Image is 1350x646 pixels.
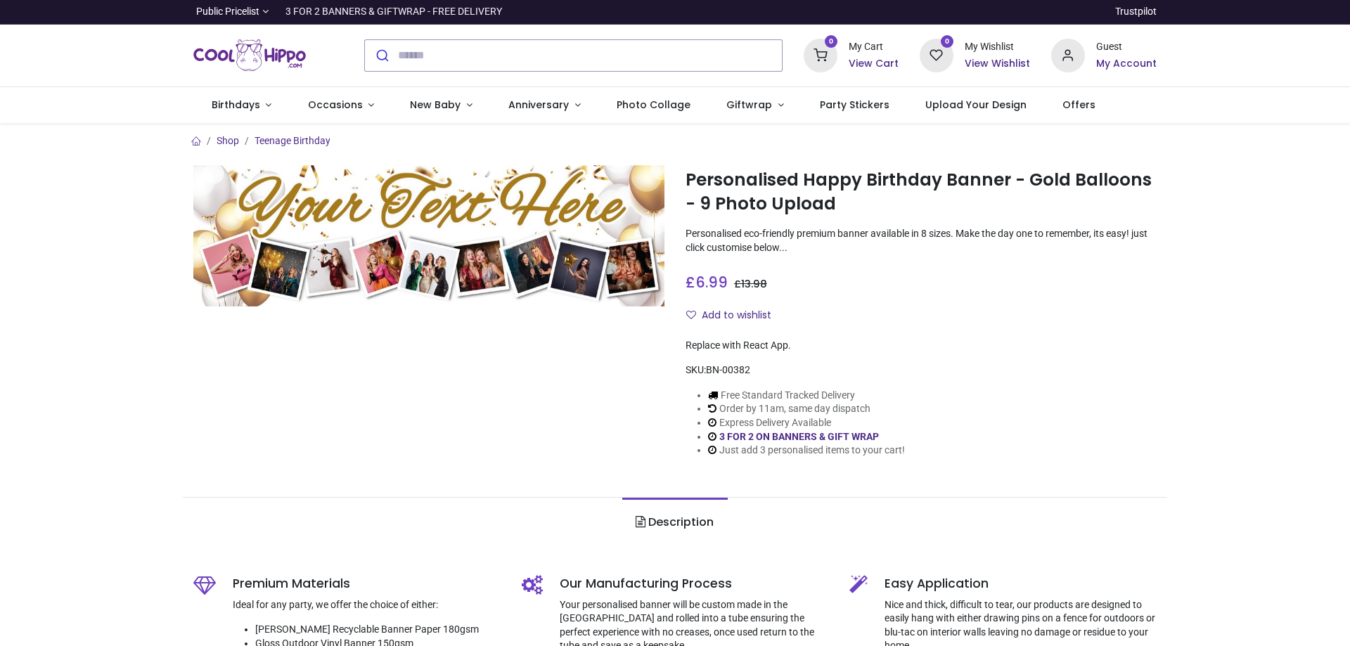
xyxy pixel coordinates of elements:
div: Guest [1096,40,1157,54]
span: Birthdays [212,98,260,112]
span: Occasions [308,98,363,112]
a: Shop [217,135,239,146]
a: My Account [1096,57,1157,71]
span: 6.99 [695,272,728,292]
span: Giftwrap [726,98,772,112]
li: Free Standard Tracked Delivery [708,389,905,403]
h1: Personalised Happy Birthday Banner - Gold Balloons - 9 Photo Upload [686,168,1157,217]
sup: 0 [941,35,954,49]
div: SKU: [686,363,1157,377]
li: [PERSON_NAME] Recyclable Banner Paper 180gsm [255,623,501,637]
span: Public Pricelist [196,5,259,19]
a: Teenage Birthday [255,135,330,146]
a: Public Pricelist [193,5,269,19]
span: Photo Collage [617,98,690,112]
span: £ [734,277,767,291]
span: Party Stickers [820,98,889,112]
a: 0 [804,49,837,60]
a: Logo of Cool Hippo [193,36,306,75]
span: 13.98 [741,277,767,291]
a: Giftwrap [708,87,802,124]
button: Submit [365,40,398,71]
img: Personalised Happy Birthday Banner - Gold Balloons - 9 Photo Upload [193,165,664,306]
i: Add to wishlist [686,310,696,320]
a: Occasions [290,87,392,124]
div: 3 FOR 2 BANNERS & GIFTWRAP - FREE DELIVERY [285,5,502,19]
div: Replace with React App. [686,339,1157,353]
li: Order by 11am, same day dispatch [708,402,905,416]
a: Trustpilot [1115,5,1157,19]
h5: Our Manufacturing Process [560,575,829,593]
span: Anniversary [508,98,569,112]
span: Offers [1062,98,1095,112]
div: My Cart [849,40,899,54]
span: £ [686,272,728,292]
img: Cool Hippo [193,36,306,75]
a: Description [622,498,727,547]
a: Birthdays [193,87,290,124]
sup: 0 [825,35,838,49]
h5: Easy Application [885,575,1157,593]
div: My Wishlist [965,40,1030,54]
span: BN-00382 [706,364,750,375]
a: View Cart [849,57,899,71]
a: 3 FOR 2 ON BANNERS & GIFT WRAP [719,431,879,442]
a: 0 [920,49,953,60]
h5: Premium Materials [233,575,501,593]
p: Personalised eco-friendly premium banner available in 8 sizes. Make the day one to remember, its ... [686,227,1157,254]
span: New Baby [410,98,461,112]
a: View Wishlist [965,57,1030,71]
a: New Baby [392,87,491,124]
p: Ideal for any party, we offer the choice of either: [233,598,501,612]
button: Add to wishlistAdd to wishlist [686,304,783,328]
li: Just add 3 personalised items to your cart! [708,444,905,458]
span: Upload Your Design [925,98,1027,112]
a: Anniversary [490,87,598,124]
li: Express Delivery Available [708,416,905,430]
